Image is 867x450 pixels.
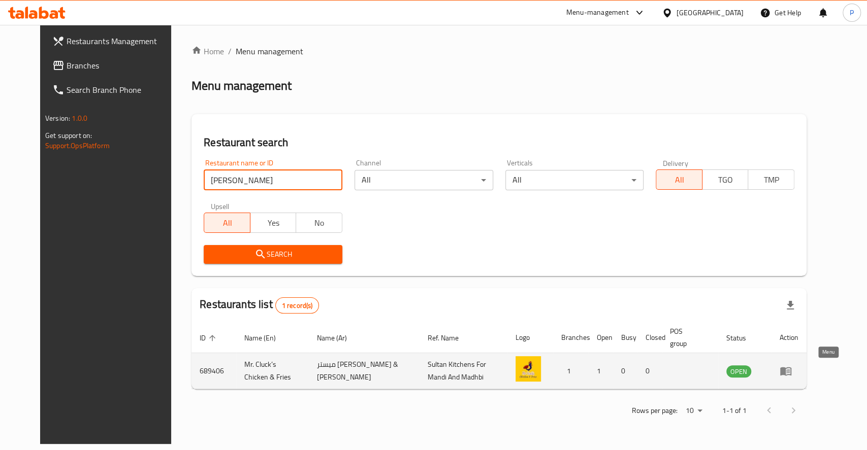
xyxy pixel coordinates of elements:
h2: Restaurants list [200,297,319,314]
span: Ref. Name [428,332,472,344]
span: Branches [67,59,177,72]
th: Busy [613,322,637,353]
a: Search Branch Phone [44,78,185,102]
div: Total records count [275,297,319,314]
span: P [850,7,854,18]
button: All [204,213,250,233]
span: Search Branch Phone [67,84,177,96]
p: 1-1 of 1 [722,404,747,417]
table: enhanced table [191,322,807,389]
input: Search for restaurant name or ID.. [204,170,342,190]
label: Upsell [211,202,230,210]
a: Support.OpsPlatform [45,139,110,152]
span: TGO [707,172,745,187]
button: TMP [748,169,794,190]
td: 1 [553,353,589,389]
td: Sultan Kitchens For Mandi And Madhbi [420,353,507,389]
span: ID [200,332,219,344]
button: No [296,213,342,233]
span: Version: [45,112,70,125]
nav: breadcrumb [191,45,807,57]
span: OPEN [726,366,751,377]
div: Menu-management [566,7,629,19]
span: All [208,216,246,230]
span: Menu management [236,45,303,57]
th: Open [589,322,613,353]
button: Search [204,245,342,264]
span: All [660,172,698,187]
label: Delivery [663,159,688,166]
span: 1.0.0 [72,112,87,125]
div: Export file [778,293,802,318]
img: Mr. Cluck’s Chicken & Fries [516,356,541,382]
a: Home [191,45,224,57]
a: Restaurants Management [44,29,185,53]
button: Yes [250,213,297,233]
a: Branches [44,53,185,78]
div: All [505,170,644,190]
td: Mr. Cluck’s Chicken & Fries [236,353,309,389]
li: / [228,45,232,57]
span: Get support on: [45,129,92,142]
span: Name (Ar) [317,332,360,344]
span: Name (En) [244,332,289,344]
td: 0 [637,353,662,389]
button: TGO [702,169,749,190]
span: 1 record(s) [276,301,319,310]
span: No [300,216,338,230]
div: [GEOGRAPHIC_DATA] [677,7,744,18]
p: Rows per page: [632,404,678,417]
th: Branches [553,322,589,353]
td: 0 [613,353,637,389]
td: 689406 [191,353,236,389]
div: Rows per page: [682,403,706,419]
h2: Menu management [191,78,292,94]
span: POS group [670,325,706,350]
td: ميستر [PERSON_NAME] & [PERSON_NAME] [309,353,420,389]
td: 1 [589,353,613,389]
span: TMP [752,172,790,187]
th: Logo [507,322,553,353]
th: Closed [637,322,662,353]
div: All [355,170,493,190]
h2: Restaurant search [204,135,794,150]
span: Restaurants Management [67,35,177,47]
span: Status [726,332,759,344]
span: Yes [254,216,293,230]
th: Action [772,322,807,353]
span: Search [212,248,334,261]
button: All [656,169,702,190]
